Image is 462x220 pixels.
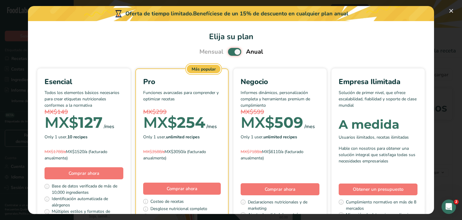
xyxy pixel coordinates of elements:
[241,134,297,140] span: Only 1 user,
[45,117,103,129] div: 127
[166,134,200,140] b: unlimited recipes
[143,149,221,161] div: MX$3050/a (facturado anualmente)
[248,212,302,219] span: Ajuste de calidad de proteína
[69,170,99,176] span: Comprar ahora
[241,149,319,161] div: MX$6110/a (facturado anualmente)
[246,47,263,56] span: Anual
[353,186,403,193] span: Obtener un presupuesto
[45,149,123,161] div: MX$1520/a (facturado anualmente)
[339,76,417,87] div: Empresa Ilimitada
[193,10,348,18] div: Benefíciese de un 15% de descuento en cualquier plan anual
[241,113,274,132] span: MX$
[241,90,319,108] p: Informes dinámicos, personalización completa y herramientas premium de cumplimiento
[265,186,295,192] span: Comprar ahora
[199,47,223,56] span: Mensual
[45,134,88,140] span: Only 1 user,
[346,212,417,219] span: Migración de datos sin complicaciones
[339,118,417,130] div: A medida
[241,108,319,117] div: MX$599
[35,31,427,42] h1: Elija su plan
[45,90,123,108] p: Todos los elementos básicos necesarios para crear etiquetas nutricionales conformes a la normativa
[143,149,165,155] span: MX$3588/a
[346,199,417,212] span: Cumplimiento normativo en más de 8 mercados
[339,184,417,195] a: Obtener un presupuesto
[45,167,123,179] button: Comprar ahora
[241,117,303,129] div: 509
[248,199,319,212] span: Declaraciones nutricionales y de marketing
[143,183,221,195] button: Comprar ahora
[241,183,319,195] button: Comprar ahora
[442,200,456,214] iframe: Chat en vivo de Intercom
[143,117,205,129] div: 254
[339,90,417,108] p: Solución de primer nivel, que ofrece escalabilidad, fiabilidad y soporte de clase mundial
[187,65,220,73] div: Más popular
[28,6,434,21] div: Oferta de tiempo limitado.
[167,186,197,192] span: Comprar ahora
[67,134,88,140] b: 10 recipes
[241,149,262,155] span: MX$7188/a
[143,108,221,117] div: MX$299
[455,200,457,204] font: 2
[150,198,184,206] span: Costeo de recetas
[52,183,123,196] span: Base de datos verificada de más de 10,000 ingredientes
[206,123,217,130] div: /mes
[45,149,66,155] span: MX$1788/a
[143,90,221,108] p: Funciones avanzadas para comprender y optimizar recetas
[52,196,123,208] span: Identificación automatizada de alérgenos
[104,123,114,130] div: /mes
[143,134,200,140] span: Only 1 user,
[263,134,297,140] b: unlimited recipes
[45,108,123,117] div: MX$149
[339,145,417,164] div: Hable con nosotros para obtener una solución integral que satisfaga todas sus necesidades empresa...
[339,134,409,140] span: Usuarios ilimitados, recetas ilimitadas
[45,113,78,132] span: MX$
[143,113,177,132] span: MX$
[143,76,221,87] div: Pro
[304,123,315,130] div: /mes
[150,206,207,213] span: Desglose nutricional completo
[45,76,123,87] div: Esencial
[241,76,319,87] div: Negocio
